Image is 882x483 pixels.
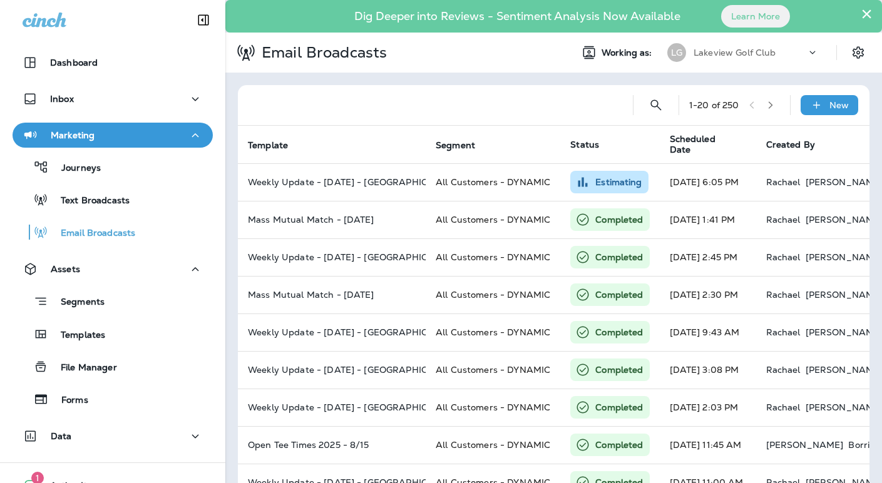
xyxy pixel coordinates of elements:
[48,297,105,309] p: Segments
[595,401,643,414] p: Completed
[13,219,213,245] button: Email Broadcasts
[660,313,756,351] td: [DATE] 9:43 AM
[766,440,844,450] p: [PERSON_NAME]
[13,321,213,347] button: Templates
[13,123,213,148] button: Marketing
[13,257,213,282] button: Assets
[766,252,801,262] p: Rachael
[13,288,213,315] button: Segments
[602,48,655,58] span: Working as:
[257,43,387,62] p: Email Broadcasts
[13,353,213,380] button: File Manager
[436,439,550,450] span: All Customers - DYNAMIC
[13,154,213,180] button: Journeys
[766,327,801,337] p: Rachael
[595,364,643,376] p: Completed
[51,130,95,140] p: Marketing
[595,213,643,226] p: Completed
[861,4,873,24] button: Close
[660,163,756,201] td: [DATE] 6:05 PM
[436,140,491,151] span: Segment
[51,431,72,441] p: Data
[248,365,416,375] p: Weekly Update - 9/3/25 - Lakeview
[248,215,416,225] p: Mass Mutual Match - 10/7/2025
[50,94,74,104] p: Inbox
[186,8,221,33] button: Collapse Sidebar
[51,264,80,274] p: Assets
[48,195,130,207] p: Text Broadcasts
[660,201,756,238] td: [DATE] 1:41 PM
[595,176,642,188] p: Estimating
[13,424,213,449] button: Data
[660,238,756,276] td: [DATE] 2:45 PM
[644,93,669,118] button: Search Email Broadcasts
[595,251,643,263] p: Completed
[436,402,550,413] span: All Customers - DYNAMIC
[436,289,550,300] span: All Customers - DYNAMIC
[847,41,869,64] button: Settings
[436,364,550,375] span: All Customers - DYNAMIC
[436,327,550,338] span: All Customers - DYNAMIC
[50,58,98,68] p: Dashboard
[13,186,213,213] button: Text Broadcasts
[49,395,88,407] p: Forms
[670,134,751,155] span: Scheduled Date
[660,276,756,313] td: [DATE] 2:30 PM
[766,177,801,187] p: Rachael
[766,402,801,412] p: Rachael
[595,326,643,338] p: Completed
[595,439,643,451] p: Completed
[667,43,686,62] div: LG
[570,139,599,150] span: Status
[595,288,643,301] p: Completed
[721,5,790,28] button: Learn More
[766,139,815,150] span: Created By
[660,426,756,464] td: [DATE] 11:45 AM
[694,48,776,58] p: Lakeview Golf Club
[248,140,304,151] span: Template
[248,140,288,151] span: Template
[829,100,849,110] p: New
[670,134,735,155] span: Scheduled Date
[436,176,550,188] span: All Customers - DYNAMIC
[436,140,475,151] span: Segment
[248,440,416,450] p: Open Tee Times 2025 - 8/15
[248,327,416,337] p: Weekly Update - 9/10/25 - Lakeview
[766,365,801,375] p: Rachael
[689,100,739,110] div: 1 - 20 of 250
[48,330,105,342] p: Templates
[436,252,550,263] span: All Customers - DYNAMIC
[13,86,213,111] button: Inbox
[48,362,117,374] p: File Manager
[13,386,213,412] button: Forms
[248,177,416,187] p: Weekly Update - 10/9/25 - Lakeview
[248,290,416,300] p: Mass Mutual Match - 9/26/2025
[248,402,416,412] p: Weekly Update - 8/27/25 - Lakeview
[49,163,101,175] p: Journeys
[248,252,416,262] p: Weekly Update - 9/29/25 - Lakeview
[766,215,801,225] p: Rachael
[318,14,717,18] p: Dig Deeper into Reviews - Sentiment Analysis Now Available
[660,389,756,426] td: [DATE] 2:03 PM
[436,214,550,225] span: All Customers - DYNAMIC
[660,351,756,389] td: [DATE] 3:08 PM
[48,228,135,240] p: Email Broadcasts
[766,290,801,300] p: Rachael
[13,50,213,75] button: Dashboard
